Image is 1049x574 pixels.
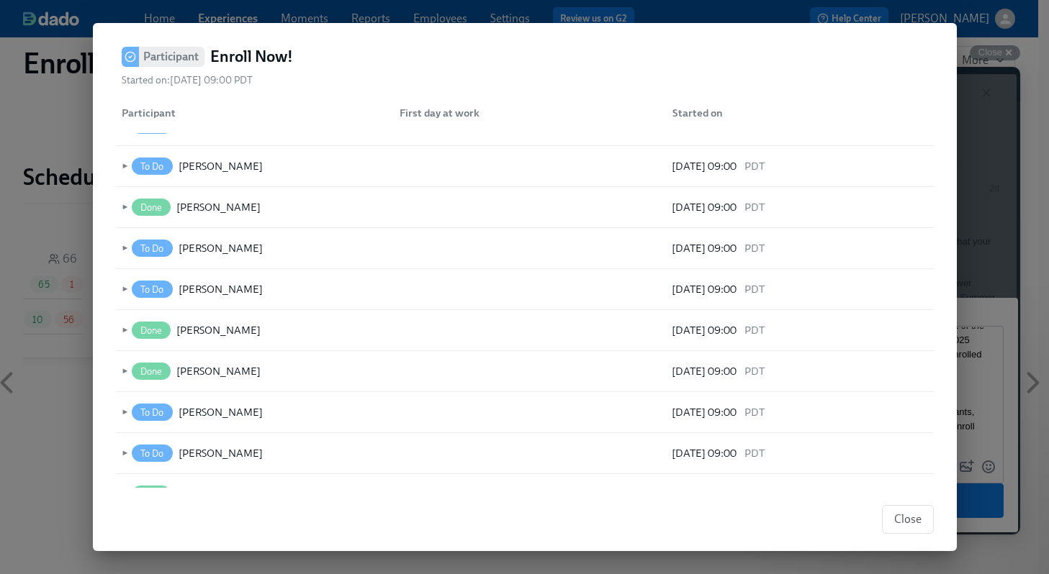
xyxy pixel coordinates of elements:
span: ► [119,281,129,297]
div: [PERSON_NAME] [176,363,261,380]
div: [DATE] 09:00 [672,199,927,216]
div: [DATE] 09:00 [672,363,927,380]
span: PDT [742,199,765,216]
span: Done [132,325,171,336]
div: [PERSON_NAME] [179,404,263,421]
div: [DATE] 09:00 [672,240,927,257]
span: Close [894,512,922,527]
div: [PERSON_NAME] [176,199,261,216]
button: Send message [17,416,253,451]
div: Participant [116,99,389,127]
span: To Do [132,448,173,459]
div: [DATE] 09:00 [672,445,927,462]
span: Done [132,202,171,213]
span: PDT [742,281,765,298]
span: PDT [742,240,765,257]
span: PDT [742,445,765,462]
button: Emoji Picker [228,388,249,411]
div: [PERSON_NAME] [179,240,263,257]
span: To Do [132,243,173,254]
div: Started on [661,99,934,127]
span: PDT [742,404,765,421]
div: First day at work [388,99,661,127]
span: To Do [132,161,173,172]
span: ► [119,445,129,461]
span: To Do [132,284,173,295]
span: ► [119,404,129,420]
div: First day at work [394,104,661,122]
span: PDT [742,363,765,380]
div: [PERSON_NAME] [179,281,263,298]
span: PDT [742,486,765,503]
span: ► [119,158,129,174]
span: We usually respond in a few hours [17,245,253,260]
div: Participant [116,104,389,122]
h6: Participant [143,47,199,65]
div: [DATE] 09:00 [672,158,927,175]
button: Attach a file [206,388,228,411]
span: ► [119,199,129,215]
span: ► [119,240,129,256]
span: Done [132,366,171,377]
button: Close [882,505,934,534]
div: [DATE] 09:00 [672,322,927,339]
div: [DATE] 09:00 [672,281,927,298]
h4: Enroll Now! [210,46,293,68]
div: [PERSON_NAME] [179,445,263,462]
span: To Do [132,407,173,418]
div: [PERSON_NAME] [179,158,263,175]
span: ► [119,486,129,502]
span: ► [119,363,129,379]
span: ► [119,322,129,338]
div: [DATE] 09:00 [672,486,927,503]
div: [PERSON_NAME] [176,322,261,339]
span: PDT [742,322,765,339]
div: [DATE] 09:00 [672,404,927,421]
div: Started on [667,104,934,122]
span: PDT [742,158,765,175]
span: Started on: [DATE] 09:00 PDT [122,73,253,87]
div: [PERSON_NAME] [176,486,261,503]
